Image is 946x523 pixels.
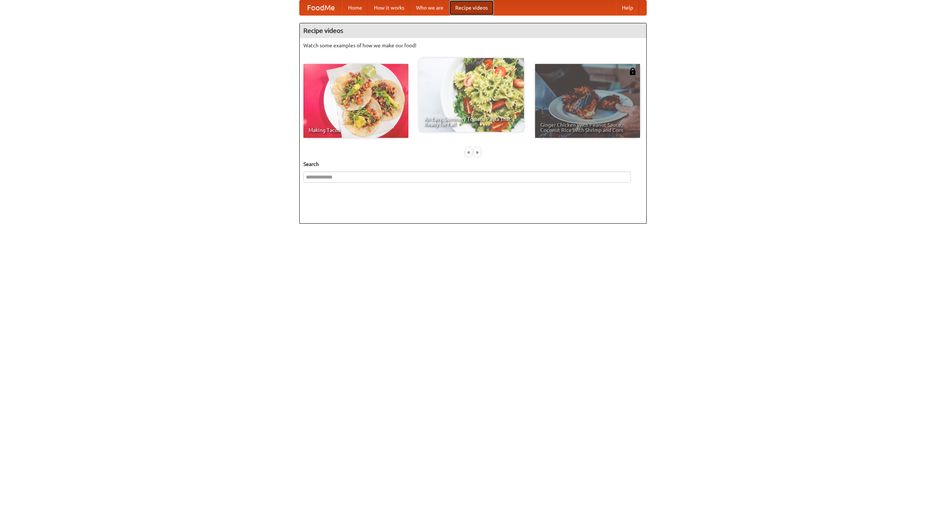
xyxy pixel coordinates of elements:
a: An Easy, Summery Tomato Pasta That's Ready for Fall [419,58,524,132]
span: Making Tacos [309,128,403,133]
div: » [474,147,481,157]
div: « [465,147,472,157]
a: Help [616,0,639,15]
h5: Search [303,160,643,168]
a: Recipe videos [449,0,494,15]
a: Who we are [410,0,449,15]
a: FoodMe [300,0,342,15]
p: Watch some examples of how we make our food! [303,42,643,49]
a: Home [342,0,368,15]
span: An Easy, Summery Tomato Pasta That's Ready for Fall [424,116,519,127]
img: 483408.png [629,68,636,75]
a: Making Tacos [303,64,408,138]
a: How it works [368,0,410,15]
h4: Recipe videos [300,23,646,38]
